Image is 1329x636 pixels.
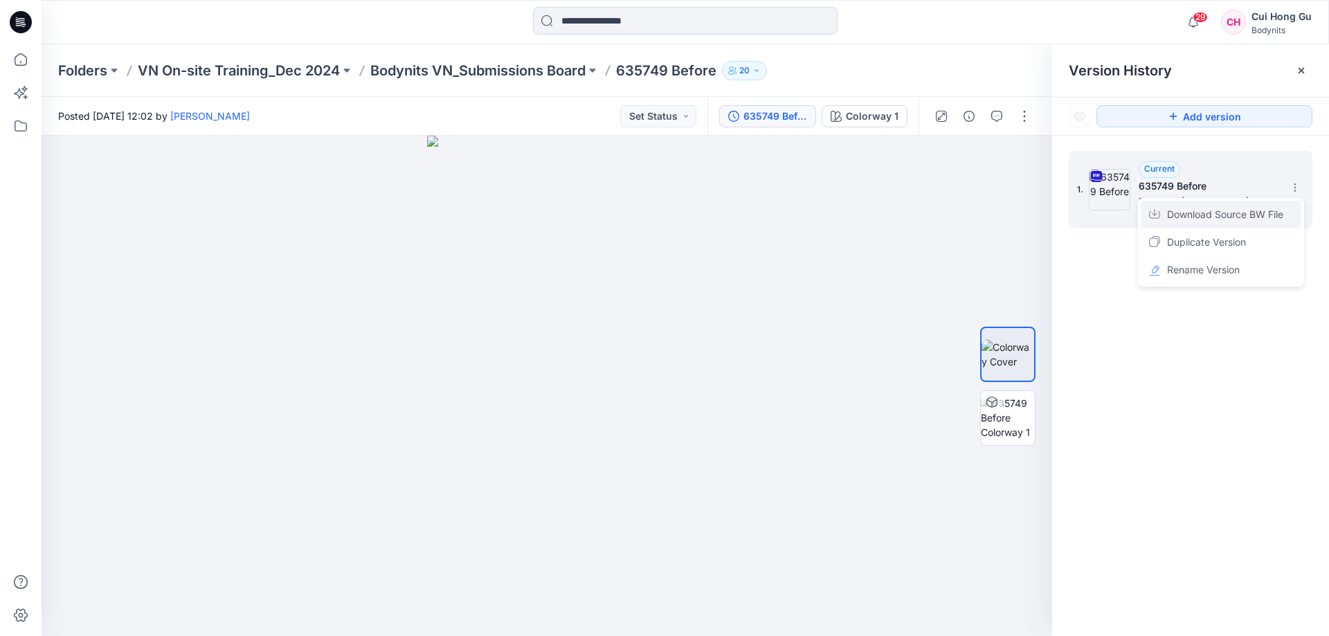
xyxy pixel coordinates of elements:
img: 635749 Before Colorway 1 [981,396,1035,439]
button: Close [1296,65,1307,76]
img: eyJhbGciOiJIUzI1NiIsImtpZCI6IjAiLCJzbHQiOiJzZXMiLCJ0eXAiOiJKV1QifQ.eyJkYXRhIjp7InR5cGUiOiJzdG9yYW... [427,136,667,636]
p: 20 [739,63,750,78]
a: VN On-site Training_Dec 2024 [138,61,340,80]
div: CH [1221,10,1246,35]
button: Show Hidden Versions [1069,105,1091,127]
span: Current [1144,163,1175,174]
button: Details [958,105,980,127]
a: [PERSON_NAME] [170,110,250,122]
div: Bodynits [1251,25,1312,35]
span: 29 [1193,12,1208,23]
span: Version History [1069,62,1172,79]
button: 635749 Before [719,105,816,127]
a: Folders [58,61,107,80]
p: 635749 Before [616,61,716,80]
span: Download Source BW File [1167,206,1283,223]
img: 635749 Before [1089,169,1130,210]
button: Add version [1096,105,1312,127]
img: Colorway Cover [982,340,1034,369]
a: Bodynits VN_Submissions Board [370,61,586,80]
span: Posted by: Jenny Ha [1139,194,1277,208]
div: Cui Hong Gu [1251,8,1312,25]
div: 635749 Before [743,109,807,124]
span: Posted [DATE] 12:02 by [58,109,250,123]
div: Colorway 1 [846,109,898,124]
h5: 635749 Before [1139,178,1277,194]
span: Duplicate Version [1167,234,1246,251]
span: Rename Version [1167,262,1240,278]
button: 20 [722,61,767,80]
button: Colorway 1 [822,105,907,127]
span: 1. [1077,183,1083,196]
